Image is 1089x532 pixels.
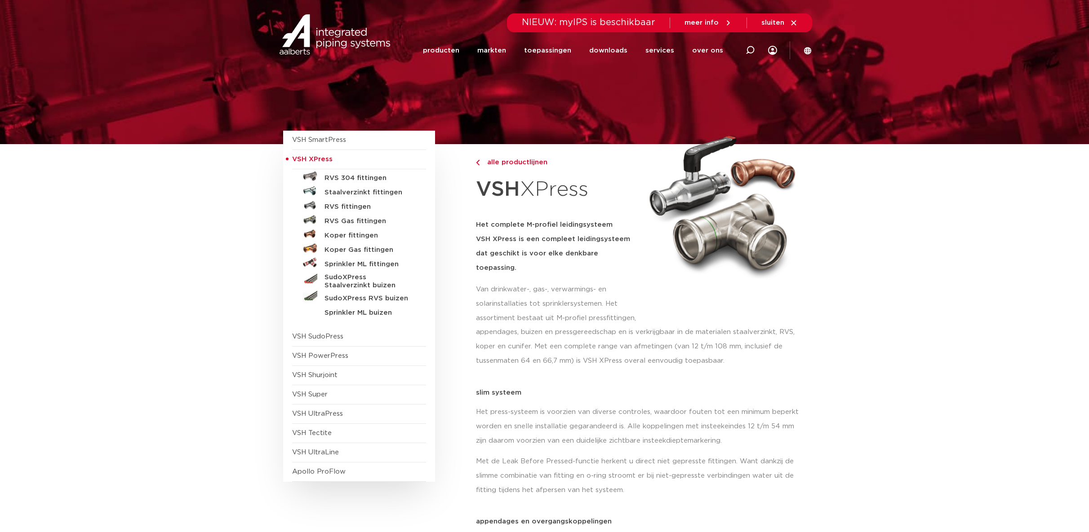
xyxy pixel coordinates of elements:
a: toepassingen [524,33,571,68]
p: appendages, buizen en pressgereedschap en is verkrijgbaar in de materialen staalverzinkt, RVS, ko... [476,325,806,368]
h5: Koper fittingen [324,232,413,240]
a: VSH SudoPress [292,333,343,340]
a: VSH Shurjoint [292,372,338,378]
a: meer info [685,19,732,27]
a: VSH SmartPress [292,136,346,143]
a: SudoXPress RVS buizen [292,290,426,304]
a: sluiten [761,19,798,27]
p: Het press-systeem is voorzien van diverse controles, waardoor fouten tot een minimum beperkt word... [476,405,806,448]
p: Van drinkwater-, gas-, verwarmings- en solarinstallaties tot sprinklersystemen. Het assortiment b... [476,282,639,325]
strong: VSH [476,179,520,200]
a: VSH Tectite [292,430,332,436]
a: VSH UltraLine [292,449,339,456]
h5: SudoXPress Staalverzinkt buizen [324,273,413,290]
a: VSH Super [292,391,328,398]
a: RVS Gas fittingen [292,212,426,227]
h5: Koper Gas fittingen [324,246,413,254]
span: alle productlijnen [482,159,547,166]
h5: RVS Gas fittingen [324,217,413,225]
a: Apollo ProFlow [292,468,346,475]
div: my IPS [768,40,777,60]
a: services [645,33,674,68]
h5: Staalverzinkt fittingen [324,189,413,197]
h5: RVS fittingen [324,203,413,211]
img: chevron-right.svg [476,160,480,166]
span: sluiten [761,19,784,26]
a: over ons [692,33,723,68]
a: RVS fittingen [292,198,426,212]
h5: Sprinkler ML buizen [324,309,413,317]
a: markten [477,33,506,68]
span: VSH XPress [292,156,333,163]
a: Koper fittingen [292,227,426,241]
a: alle productlijnen [476,157,639,168]
h5: Sprinkler ML fittingen [324,260,413,268]
a: VSH UltraPress [292,410,343,417]
a: downloads [589,33,627,68]
a: RVS 304 fittingen [292,169,426,184]
p: Met de Leak Before Pressed-functie herkent u direct niet gepresste fittingen. Want dankzij de sli... [476,454,806,497]
p: appendages en overgangskoppelingen [476,518,806,525]
h1: XPress [476,172,639,207]
span: meer info [685,19,719,26]
a: Sprinkler ML fittingen [292,255,426,270]
p: slim systeem [476,389,806,396]
h5: Het complete M-profiel leidingsysteem VSH XPress is een compleet leidingsysteem dat geschikt is v... [476,218,639,275]
a: VSH PowerPress [292,352,348,359]
h5: RVS 304 fittingen [324,174,413,182]
h5: SudoXPress RVS buizen [324,295,413,303]
a: SudoXPress Staalverzinkt buizen [292,270,426,290]
nav: Menu [423,33,723,68]
a: Staalverzinkt fittingen [292,184,426,198]
a: Koper Gas fittingen [292,241,426,255]
a: producten [423,33,459,68]
span: NIEUW: myIPS is beschikbaar [522,18,655,27]
a: Sprinkler ML buizen [292,304,426,318]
